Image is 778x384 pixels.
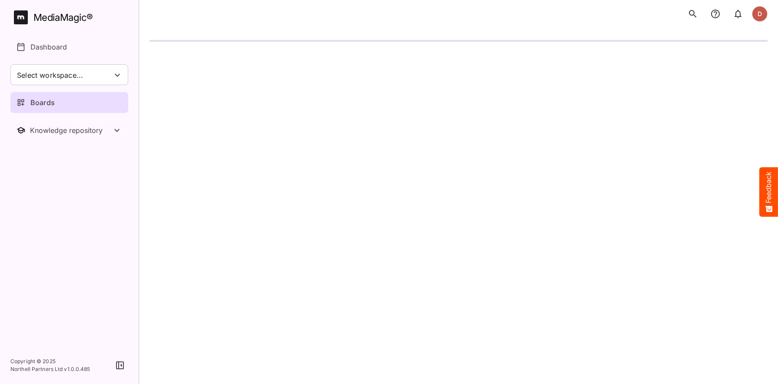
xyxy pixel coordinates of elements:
[30,126,112,135] div: Knowledge repository
[10,120,128,141] button: Toggle Knowledge repository
[10,358,90,365] p: Copyright © 2025
[10,36,128,57] a: Dashboard
[10,365,90,373] p: Northell Partners Ltd v 1.0.0.485
[10,92,128,113] a: Boards
[33,10,93,25] div: MediaMagic ®
[17,70,83,80] span: Select workspace...
[729,5,747,23] button: notifications
[752,6,768,22] div: D
[759,167,778,217] button: Feedback
[684,5,702,23] button: search
[14,10,128,24] a: MediaMagic®
[10,120,128,141] nav: Knowledge repository
[30,97,55,108] p: Boards
[30,42,67,52] p: Dashboard
[707,5,724,23] button: notifications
